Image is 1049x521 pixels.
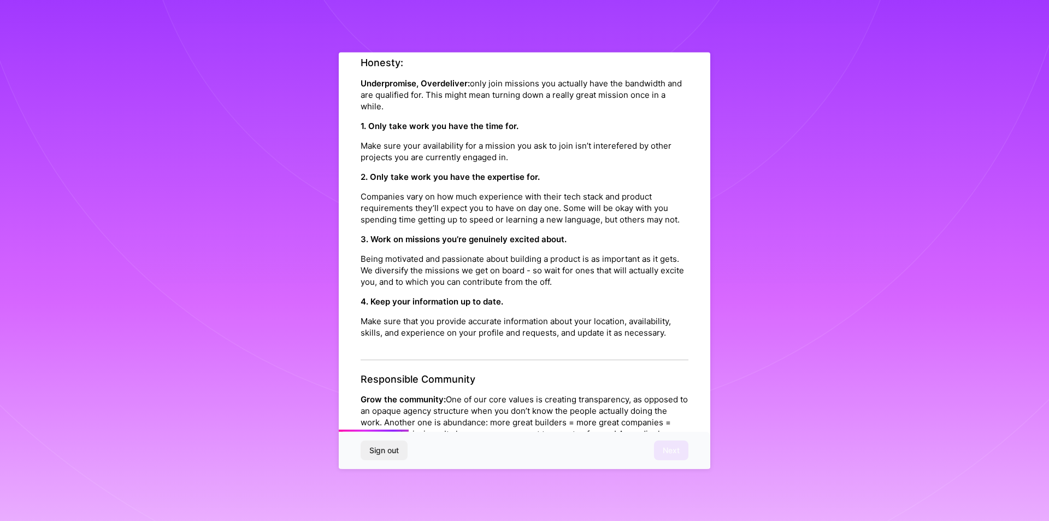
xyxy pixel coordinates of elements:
strong: 3. Work on missions you’re genuinely excited about. [361,233,567,244]
strong: 4. Keep your information up to date. [361,296,503,306]
p: only join missions you actually have the bandwidth and are qualified for. This might mean turning... [361,77,688,112]
button: Sign out [361,441,408,460]
strong: Grow the community: [361,394,446,405]
p: Companies vary on how much experience with their tech stack and product requirements they’ll expe... [361,190,688,225]
p: Being motivated and passionate about building a product is as important as it gets. We diversify ... [361,253,688,287]
p: One of our core values is creating transparency, as opposed to an opaque agency structure when yo... [361,394,688,440]
p: Make sure your availability for a mission you ask to join isn’t interefered by other projects you... [361,139,688,162]
h4: Honesty: [361,57,688,69]
h4: Responsible Community [361,373,688,385]
strong: 2. Only take work you have the expertise for. [361,171,540,182]
strong: 1. Only take work you have the time for. [361,120,518,131]
p: Make sure that you provide accurate information about your location, availability, skills, and ex... [361,315,688,338]
strong: Underpromise, Overdeliver: [361,78,470,88]
span: Sign out [369,445,399,456]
